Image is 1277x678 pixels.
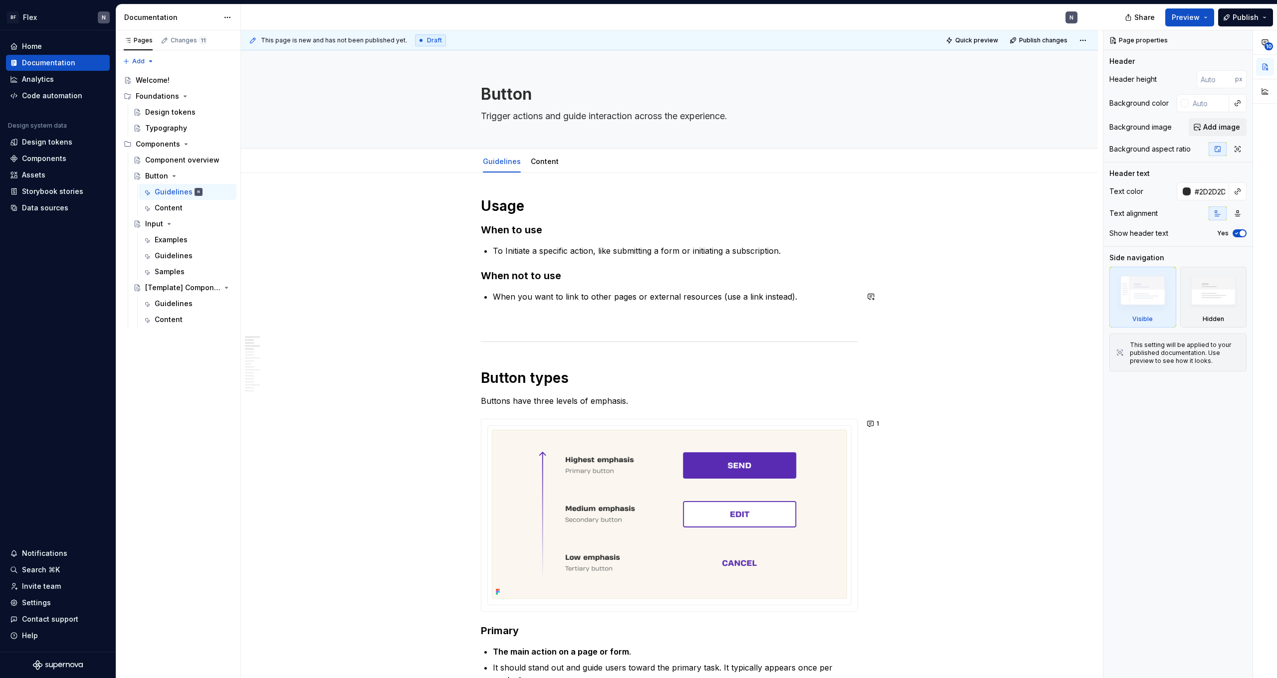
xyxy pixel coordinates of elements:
div: Changes [171,36,207,44]
div: Text color [1109,186,1143,196]
span: Add image [1203,122,1240,132]
button: Share [1120,8,1161,26]
div: Side navigation [1109,253,1164,263]
a: Welcome! [120,72,236,88]
a: Content [531,157,559,166]
div: Content [155,315,183,325]
button: Add image [1189,118,1247,136]
a: Components [6,151,110,167]
div: Hidden [1180,267,1247,328]
div: Guidelines [155,299,193,309]
a: Design tokens [6,134,110,150]
div: BF [7,11,19,23]
div: Welcome! [136,75,170,85]
a: GuidelinesN [139,184,236,200]
div: Settings [22,598,51,608]
span: Draft [427,36,442,44]
span: Share [1134,12,1155,22]
div: Typography [145,123,187,133]
a: Storybook stories [6,183,110,199]
button: Add [120,54,157,68]
input: Auto [1191,182,1229,200]
div: Flex [23,12,37,22]
div: Guidelines [155,251,193,261]
h3: When not to use [481,269,858,283]
div: Button [145,171,168,181]
a: Documentation [6,55,110,71]
button: Publish changes [1007,33,1072,47]
div: Guidelines [155,187,193,197]
button: Search ⌘K [6,562,110,578]
div: Home [22,41,42,51]
button: Notifications [6,545,110,561]
span: Publish [1233,12,1259,22]
div: Documentation [22,58,75,68]
button: 1 [864,417,883,431]
div: Data sources [22,203,68,213]
a: Content [139,312,236,328]
span: Preview [1172,12,1200,22]
h3: Primary [481,624,858,638]
button: Publish [1218,8,1273,26]
button: Preview [1165,8,1214,26]
div: Search ⌘K [22,565,60,575]
a: Invite team [6,578,110,594]
a: Typography [129,120,236,136]
p: When you want to link to other pages or external resources (use a link instead). [493,291,858,303]
div: Analytics [22,74,54,84]
div: Components [136,139,180,149]
div: Assets [22,170,45,180]
a: Home [6,38,110,54]
div: Visible [1132,315,1153,323]
a: Examples [139,232,236,248]
div: Component overview [145,155,219,165]
p: . [493,646,858,658]
h1: Button types [481,369,858,387]
div: This setting will be applied to your published documentation. Use preview to see how it looks. [1130,341,1240,365]
a: Content [139,200,236,216]
div: Foundations [136,91,179,101]
a: Guidelines [139,296,236,312]
div: Guidelines [479,151,525,171]
textarea: Trigger actions and guide interaction across the experience. [479,108,856,124]
div: Invite team [22,581,61,591]
input: Auto [1189,94,1229,112]
div: Content [155,203,183,213]
div: Visible [1109,267,1176,328]
button: Quick preview [943,33,1003,47]
a: Assets [6,167,110,183]
div: Header height [1109,74,1157,84]
span: 11 [199,36,207,44]
div: N [1069,13,1073,21]
div: Text alignment [1109,208,1158,218]
div: N [198,187,200,197]
div: Pages [124,36,153,44]
div: Background aspect ratio [1109,144,1191,154]
div: N [102,13,106,21]
div: Input [145,219,163,229]
div: Examples [155,235,188,245]
div: Design system data [8,122,67,130]
span: Add [132,57,145,65]
a: [Template] Component name [129,280,236,296]
h3: When to use [481,223,858,237]
div: Page tree [120,72,236,328]
div: Code automation [22,91,82,101]
a: Input [129,216,236,232]
div: Show header text [1109,228,1168,238]
a: Guidelines [483,157,521,166]
a: Samples [139,264,236,280]
div: Components [22,154,66,164]
textarea: Button [479,82,856,106]
div: Header [1109,56,1135,66]
span: Publish changes [1019,36,1067,44]
a: Component overview [129,152,236,168]
span: 10 [1265,42,1273,50]
div: Contact support [22,614,78,624]
a: Design tokens [129,104,236,120]
a: Analytics [6,71,110,87]
span: 1 [876,420,879,428]
div: Components [120,136,236,152]
a: Code automation [6,88,110,104]
div: Design tokens [22,137,72,147]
